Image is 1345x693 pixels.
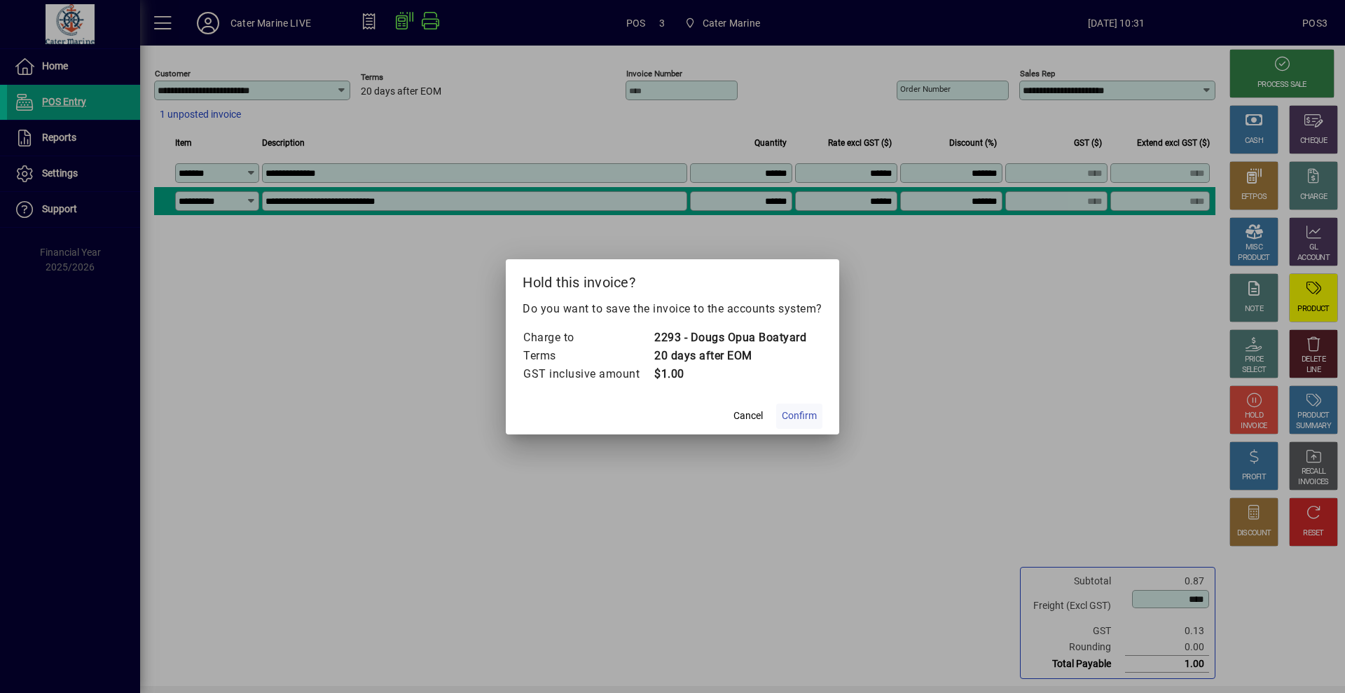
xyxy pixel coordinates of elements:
td: Terms [523,347,654,365]
td: GST inclusive amount [523,365,654,383]
span: Confirm [782,409,817,423]
p: Do you want to save the invoice to the accounts system? [523,301,822,317]
td: 20 days after EOM [654,347,806,365]
button: Cancel [726,404,771,429]
td: $1.00 [654,365,806,383]
td: 2293 - Dougs Opua Boatyard [654,329,806,347]
h2: Hold this invoice? [506,259,839,300]
span: Cancel [733,409,763,423]
button: Confirm [776,404,822,429]
td: Charge to [523,329,654,347]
